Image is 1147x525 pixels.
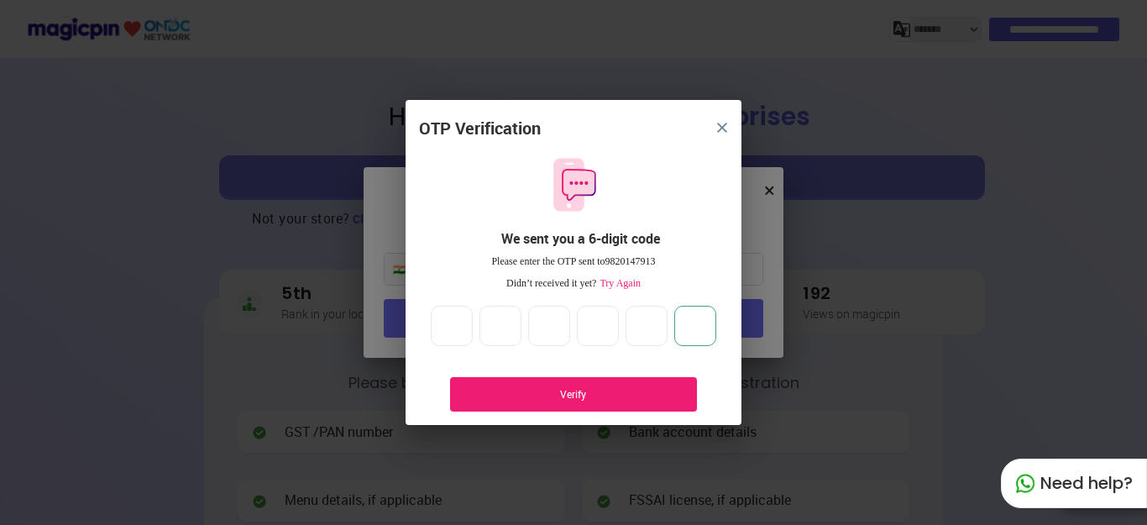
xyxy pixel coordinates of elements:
[707,113,737,143] button: close
[475,387,672,402] div: Verify
[432,229,728,249] div: We sent you a 6-digit code
[717,123,727,133] img: 8zTxi7IzMsfkYqyYgBgfvSHvmzQA9juT1O3mhMgBDT8p5s20zMZ2JbefE1IEBlkXHwa7wAFxGwdILBLhkAAAAASUVORK5CYII=
[419,117,541,141] div: OTP Verification
[1001,459,1147,508] div: Need help?
[1015,474,1035,494] img: whatapp_green.7240e66a.svg
[419,255,728,269] div: Please enter the OTP sent to 9820147913
[545,156,602,213] img: otpMessageIcon.11fa9bf9.svg
[419,276,728,291] div: Didn’t received it yet?
[596,277,641,289] span: Try Again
